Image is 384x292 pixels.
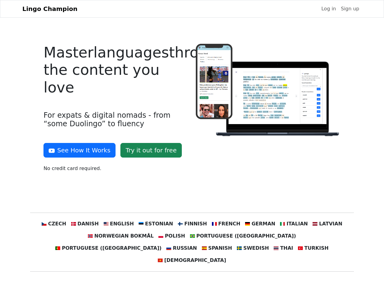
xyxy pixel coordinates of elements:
span: Estonian [145,220,173,228]
span: German [251,220,275,228]
span: Russian [173,245,197,252]
img: it.svg [280,221,285,226]
span: Spanish [208,245,232,252]
img: pt.svg [55,246,60,251]
img: lv.svg [313,221,317,226]
span: Swedish [243,245,269,252]
a: Log in [319,3,338,15]
img: se.svg [237,246,242,251]
a: Lingo Champion [22,3,78,15]
img: fr.svg [212,221,217,226]
p: No credit card required. [43,165,188,172]
span: French [218,220,240,228]
img: es.svg [202,246,207,251]
img: tr.svg [298,246,303,251]
img: fi.svg [178,221,183,226]
span: Thai [280,245,293,252]
h4: For expats & digital nomads - from “some Duolingo” to fluency [43,111,188,129]
img: ee.svg [139,221,144,226]
img: pl.svg [158,234,163,238]
span: Latvian [319,220,342,228]
img: dk.svg [71,221,76,226]
button: See How It Works [43,143,116,158]
a: Try it out for free [120,143,182,158]
img: de.svg [245,221,250,226]
img: no.svg [88,234,93,238]
span: Finnish [184,220,207,228]
img: th.svg [274,246,278,251]
img: vn.svg [158,258,163,263]
img: ru.svg [166,246,171,251]
span: Czech [48,220,66,228]
img: Logo [196,44,341,137]
span: Danish [78,220,99,228]
span: Italian [286,220,308,228]
img: us.svg [104,221,109,226]
span: Norwegian Bokmål [94,232,154,240]
span: Portuguese ([GEOGRAPHIC_DATA]) [196,232,296,240]
span: English [110,220,134,228]
span: Portuguese ([GEOGRAPHIC_DATA]) [62,245,161,252]
span: Polish [165,232,185,240]
a: Sign up [338,3,362,15]
img: cz.svg [42,221,47,226]
h4: Master languages through the content you love [43,44,188,96]
span: Turkish [304,245,329,252]
span: [DEMOGRAPHIC_DATA] [164,257,226,264]
img: br.svg [190,234,195,238]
